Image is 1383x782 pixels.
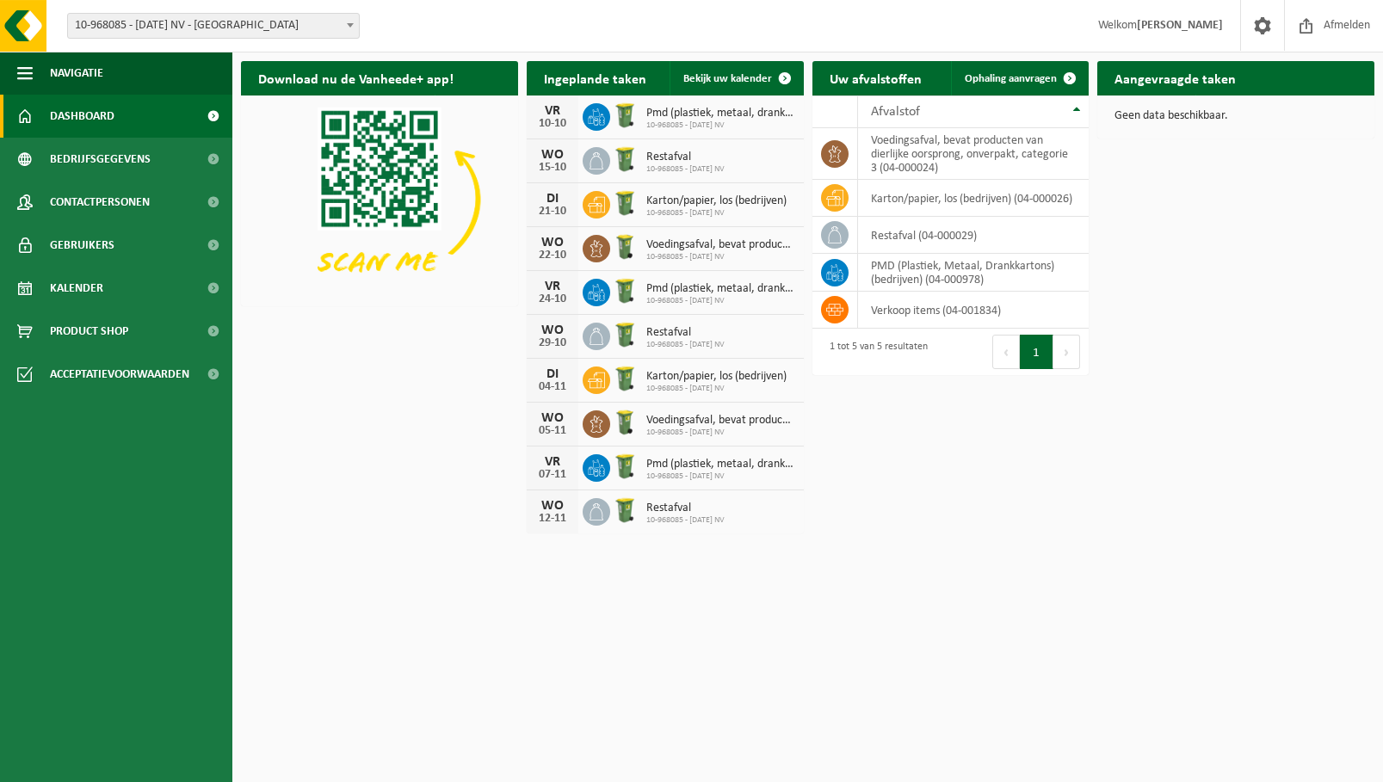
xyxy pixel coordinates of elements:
[535,192,570,206] div: DI
[646,340,725,350] span: 10-968085 - [DATE] NV
[646,151,725,164] span: Restafval
[610,232,639,262] img: WB-0140-HPE-GN-50
[50,95,114,138] span: Dashboard
[646,326,725,340] span: Restafval
[646,164,725,175] span: 10-968085 - [DATE] NV
[646,414,795,428] span: Voedingsafval, bevat producten van dierlijke oorsprong, onverpakt, categorie 3
[858,180,1090,217] td: karton/papier, los (bedrijven) (04-000026)
[646,370,787,384] span: Karton/papier, los (bedrijven)
[646,282,795,296] span: Pmd (plastiek, metaal, drankkartons) (bedrijven)
[535,499,570,513] div: WO
[646,252,795,262] span: 10-968085 - [DATE] NV
[646,502,725,515] span: Restafval
[858,128,1090,180] td: voedingsafval, bevat producten van dierlijke oorsprong, onverpakt, categorie 3 (04-000024)
[535,411,570,425] div: WO
[858,217,1090,254] td: restafval (04-000029)
[535,236,570,249] div: WO
[1114,110,1357,122] p: Geen data beschikbaar.
[871,105,920,119] span: Afvalstof
[610,364,639,393] img: WB-0240-HPE-GN-50
[670,61,802,95] a: Bekijk uw kalender
[50,224,114,267] span: Gebruikers
[965,73,1057,84] span: Ophaling aanvragen
[1137,19,1223,32] strong: [PERSON_NAME]
[535,206,570,218] div: 21-10
[610,408,639,437] img: WB-0140-HPE-GN-50
[610,276,639,305] img: WB-0240-HPE-GN-50
[858,254,1090,292] td: PMD (Plastiek, Metaal, Drankkartons) (bedrijven) (04-000978)
[50,310,128,353] span: Product Shop
[50,138,151,181] span: Bedrijfsgegevens
[646,384,787,394] span: 10-968085 - [DATE] NV
[646,471,795,482] span: 10-968085 - [DATE] NV
[535,293,570,305] div: 24-10
[646,458,795,471] span: Pmd (plastiek, metaal, drankkartons) (bedrijven)
[646,428,795,438] span: 10-968085 - [DATE] NV
[535,104,570,118] div: VR
[241,61,471,95] h2: Download nu de Vanheede+ app!
[67,13,360,39] span: 10-968085 - 17 DECEMBER NV - GROOT-BIJGAARDEN
[646,515,725,526] span: 10-968085 - [DATE] NV
[951,61,1087,95] a: Ophaling aanvragen
[535,337,570,349] div: 29-10
[646,296,795,306] span: 10-968085 - [DATE] NV
[646,238,795,252] span: Voedingsafval, bevat producten van dierlijke oorsprong, onverpakt, categorie 3
[527,61,664,95] h2: Ingeplande taken
[535,367,570,381] div: DI
[535,280,570,293] div: VR
[610,101,639,130] img: WB-0240-HPE-GN-50
[610,188,639,218] img: WB-0240-HPE-GN-50
[68,14,359,38] span: 10-968085 - 17 DECEMBER NV - GROOT-BIJGAARDEN
[50,353,189,396] span: Acceptatievoorwaarden
[535,162,570,174] div: 15-10
[1097,61,1253,95] h2: Aangevraagde taken
[858,292,1090,329] td: verkoop items (04-001834)
[821,333,928,371] div: 1 tot 5 van 5 resultaten
[241,95,518,303] img: Download de VHEPlus App
[535,323,570,337] div: WO
[992,335,1020,369] button: Previous
[646,208,787,219] span: 10-968085 - [DATE] NV
[535,469,570,481] div: 07-11
[50,52,103,95] span: Navigatie
[610,496,639,525] img: WB-0240-HPE-GN-50
[646,107,795,120] span: Pmd (plastiek, metaal, drankkartons) (bedrijven)
[50,267,103,310] span: Kalender
[683,73,772,84] span: Bekijk uw kalender
[535,118,570,130] div: 10-10
[50,181,150,224] span: Contactpersonen
[646,194,787,208] span: Karton/papier, los (bedrijven)
[535,381,570,393] div: 04-11
[610,145,639,174] img: WB-0240-HPE-GN-50
[610,320,639,349] img: WB-0240-HPE-GN-50
[535,148,570,162] div: WO
[1020,335,1053,369] button: 1
[646,120,795,131] span: 10-968085 - [DATE] NV
[535,513,570,525] div: 12-11
[610,452,639,481] img: WB-0240-HPE-GN-50
[812,61,939,95] h2: Uw afvalstoffen
[535,425,570,437] div: 05-11
[1053,335,1080,369] button: Next
[535,249,570,262] div: 22-10
[535,455,570,469] div: VR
